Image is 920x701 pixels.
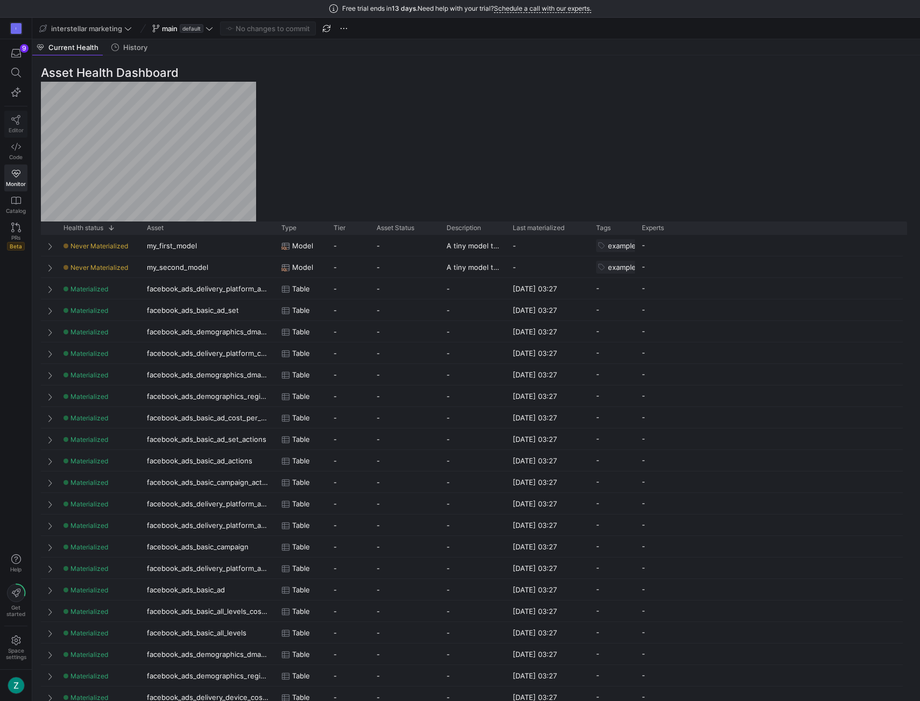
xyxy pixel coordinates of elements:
span: - [596,643,599,664]
span: Materialized [70,672,108,680]
span: - [377,364,380,385]
span: Health status [63,224,103,232]
div: [DATE] 03:27 [506,407,590,428]
span: - [642,385,645,406]
div: - [440,385,506,406]
div: - [440,299,506,320]
div: - [440,471,506,492]
a: PRsBeta [4,218,27,255]
span: - [377,601,380,622]
span: Editor [9,127,24,133]
span: - [642,342,645,363]
div: [DATE] 03:27 [506,278,590,299]
span: - [334,343,337,364]
div: - [440,364,506,385]
span: - [596,385,599,406]
span: Table [292,580,310,600]
h3: Asset Health Dashboard [41,64,907,82]
span: Table [292,300,310,321]
span: - [642,622,645,643]
span: Never Materialized [70,263,128,271]
span: Get started [6,604,25,617]
span: - [334,429,337,450]
span: - [334,321,337,342]
button: https://lh3.googleusercontent.com/a/ACg8ocJjr5HHNopetVmmgMoZNZ5zA1Z4KHaNvsq35B3bP7OyD3bE=s96-c [4,674,27,697]
span: Table [292,537,310,557]
a: Spacesettings [4,631,27,665]
span: Table [292,429,310,450]
div: facebook_ads_basic_campaign_actions [140,471,275,492]
div: - [440,450,506,471]
div: [DATE] 03:27 [506,364,590,385]
div: - [440,514,506,535]
span: Materialized [70,500,108,508]
div: facebook_ads_demographics_dma_region_actions [140,643,275,664]
span: - [642,235,645,256]
span: Materialized [70,285,108,293]
span: Materialized [70,349,108,357]
span: - [596,471,599,492]
span: - [642,278,645,299]
a: Schedule a call with our experts. [494,4,591,13]
div: my_first_model [140,235,275,256]
div: - [440,342,506,363]
div: facebook_ads_delivery_platform_and_device_cost_per_action_type [140,278,275,299]
span: History [123,44,147,51]
div: [DATE] 03:27 [506,579,590,600]
span: Table [292,601,310,622]
span: - [642,364,645,385]
div: facebook_ads_basic_ad_actions [140,450,275,471]
a: Monitor [4,164,27,191]
span: Code [9,154,23,160]
span: Table [292,666,310,686]
span: - [596,364,599,385]
div: facebook_ads_demographics_dma_region_cost_per_action_type [140,364,275,385]
div: - [440,278,506,299]
span: main [162,24,178,33]
span: - [596,342,599,363]
span: - [377,558,380,579]
span: - [377,321,380,342]
span: - [377,386,380,407]
div: I [11,23,22,34]
span: - [334,515,337,536]
span: Description [447,224,481,232]
span: - [642,428,645,449]
span: Materialized [70,457,108,465]
span: - [642,600,645,621]
div: - [440,407,506,428]
img: https://lh3.googleusercontent.com/a/ACg8ocJjr5HHNopetVmmgMoZNZ5zA1Z4KHaNvsq35B3bP7OyD3bE=s96-c [8,677,25,694]
span: - [596,493,599,514]
span: Table [292,450,310,471]
span: Table [292,515,310,536]
div: - [440,428,506,449]
span: - [334,472,337,493]
span: Materialized [70,328,108,336]
span: - [334,644,337,665]
span: - [377,450,380,471]
div: facebook_ads_delivery_platform_and_device_actions [140,493,275,514]
span: - [334,386,337,407]
span: - [334,300,337,321]
span: Materialized [70,478,108,487]
a: Code [4,138,27,164]
div: facebook_ads_demographics_region_actions [140,385,275,406]
div: 9 [20,44,29,53]
span: Monitor [6,181,26,187]
span: - [596,278,599,299]
span: PRs [11,234,20,241]
div: - [440,665,506,686]
div: facebook_ads_basic_ad_set [140,299,275,320]
span: - [642,493,645,514]
button: Help [4,549,27,577]
div: [DATE] 03:27 [506,622,590,643]
div: [DATE] 03:27 [506,385,590,406]
div: facebook_ads_basic_ad_set_actions [140,428,275,449]
div: - [440,557,506,578]
div: - [440,536,506,557]
div: - [440,600,506,621]
span: - [334,558,337,579]
div: facebook_ads_demographics_dma_region [140,321,275,342]
span: - [334,623,337,643]
span: Table [292,407,310,428]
